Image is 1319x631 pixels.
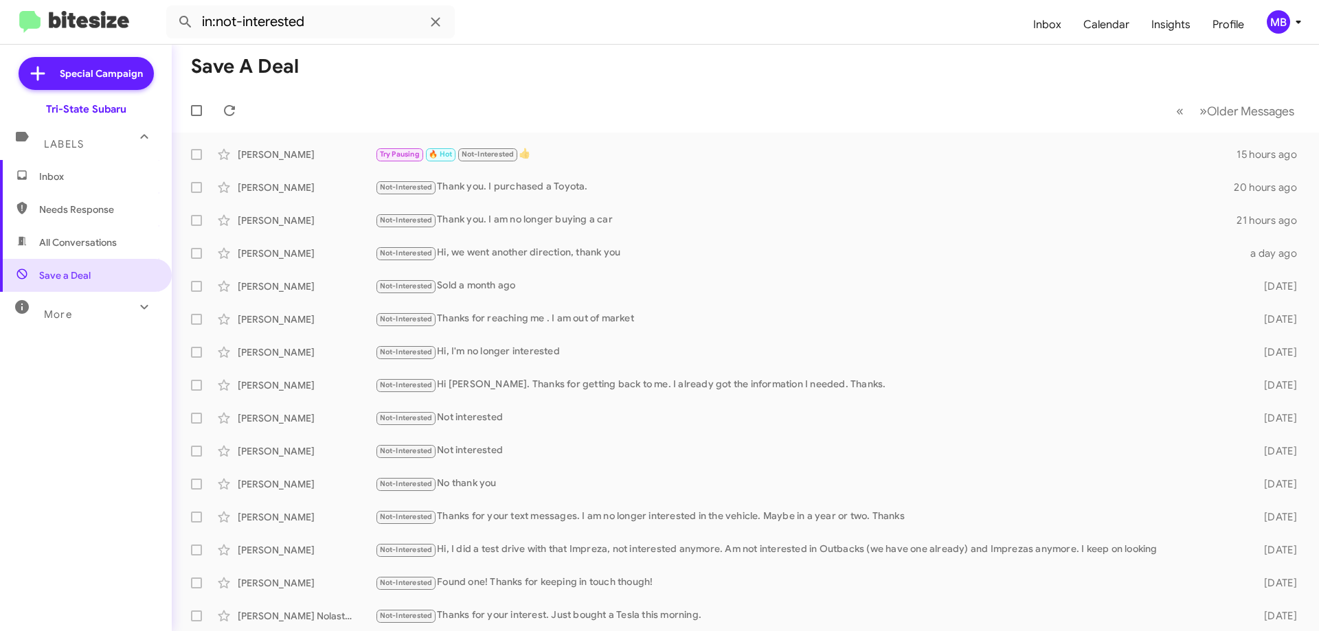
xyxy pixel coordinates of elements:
[238,214,375,227] div: [PERSON_NAME]
[462,150,515,159] span: Not-Interested
[380,216,433,225] span: Not-Interested
[380,512,433,521] span: Not-Interested
[375,509,1242,525] div: Thanks for your text messages. I am no longer interested in the vehicle. Maybe in a year or two. ...
[238,246,375,260] div: [PERSON_NAME]
[1242,609,1308,623] div: [DATE]
[375,146,1237,162] div: 👍
[1242,576,1308,590] div: [DATE]
[375,278,1242,294] div: Sold a month ago
[375,608,1242,623] div: Thanks for your interest. Just bought a Tesla this morning.
[380,150,420,159] span: Try Pausing
[238,609,375,623] div: [PERSON_NAME] Nolastname121491831
[166,5,455,38] input: Search
[380,611,433,620] span: Not-Interested
[39,170,156,183] span: Inbox
[46,102,126,116] div: Tri-State Subaru
[1242,345,1308,359] div: [DATE]
[380,446,433,455] span: Not-Interested
[1242,312,1308,326] div: [DATE]
[1242,279,1308,293] div: [DATE]
[238,477,375,491] div: [PERSON_NAME]
[375,179,1234,195] div: Thank you. I purchased a Toyota.
[238,279,375,293] div: [PERSON_NAME]
[380,380,433,389] span: Not-Interested
[1237,214,1308,227] div: 21 hours ago
[380,545,433,554] span: Not-Interested
[1242,477,1308,491] div: [DATE]
[380,249,433,257] span: Not-Interested
[39,236,117,249] span: All Conversations
[238,543,375,557] div: [PERSON_NAME]
[375,410,1242,426] div: Not interested
[1072,5,1140,45] a: Calendar
[380,282,433,290] span: Not-Interested
[1199,102,1207,119] span: »
[1267,10,1290,34] div: MB
[375,377,1242,393] div: Hi [PERSON_NAME]. Thanks for getting back to me. I already got the information I needed. Thanks.
[375,476,1242,492] div: No thank you
[44,308,72,321] span: More
[238,148,375,161] div: [PERSON_NAME]
[1191,97,1303,125] button: Next
[375,212,1237,228] div: Thank you. I am no longer buying a car
[39,203,156,216] span: Needs Response
[238,576,375,590] div: [PERSON_NAME]
[1237,148,1308,161] div: 15 hours ago
[238,378,375,392] div: [PERSON_NAME]
[191,56,299,78] h1: Save a Deal
[375,542,1242,558] div: Hi, I did a test drive with that Impreza, not interested anymore. Am not interested in Outbacks (...
[19,57,154,90] a: Special Campaign
[238,444,375,458] div: [PERSON_NAME]
[380,479,433,488] span: Not-Interested
[1255,10,1304,34] button: MB
[1202,5,1255,45] a: Profile
[60,67,143,80] span: Special Campaign
[375,344,1242,360] div: Hi, I'm no longer interested
[1207,104,1294,119] span: Older Messages
[238,345,375,359] div: [PERSON_NAME]
[44,138,84,150] span: Labels
[238,510,375,524] div: [PERSON_NAME]
[39,268,91,282] span: Save a Deal
[380,578,433,587] span: Not-Interested
[238,312,375,326] div: [PERSON_NAME]
[1242,510,1308,524] div: [DATE]
[1242,444,1308,458] div: [DATE]
[238,411,375,425] div: [PERSON_NAME]
[375,245,1242,261] div: Hi, we went another direction, thank you
[238,181,375,194] div: [PERSON_NAME]
[380,183,433,192] span: Not-Interested
[380,413,433,422] span: Not-Interested
[429,150,452,159] span: 🔥 Hot
[380,314,433,323] span: Not-Interested
[1169,97,1303,125] nav: Page navigation example
[1022,5,1072,45] a: Inbox
[1234,181,1308,194] div: 20 hours ago
[375,311,1242,327] div: Thanks for reaching me . I am out of market
[1242,246,1308,260] div: a day ago
[375,575,1242,590] div: Found one! Thanks for keeping in touch though!
[1176,102,1184,119] span: «
[375,443,1242,459] div: Not interested
[380,347,433,356] span: Not-Interested
[1140,5,1202,45] a: Insights
[1242,378,1308,392] div: [DATE]
[1242,411,1308,425] div: [DATE]
[1168,97,1192,125] button: Previous
[1242,543,1308,557] div: [DATE]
